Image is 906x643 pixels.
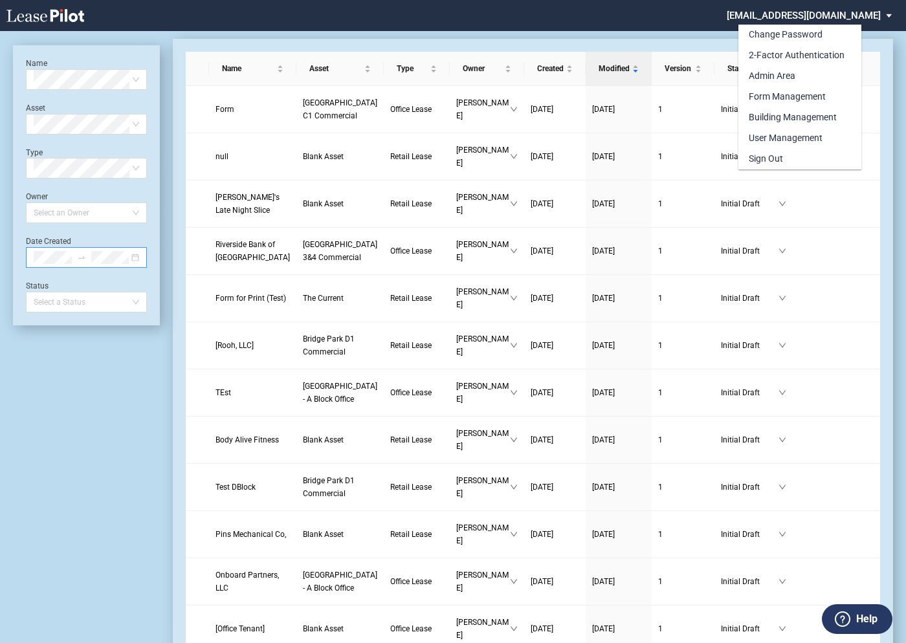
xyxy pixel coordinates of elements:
[749,70,795,83] div: Admin Area
[856,611,878,627] label: Help
[749,91,826,104] div: Form Management
[749,49,845,62] div: 2-Factor Authentication
[749,153,783,166] div: Sign Out
[749,28,823,41] div: Change Password
[749,132,823,145] div: User Management
[822,604,892,634] button: Help
[749,111,837,124] div: Building Management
